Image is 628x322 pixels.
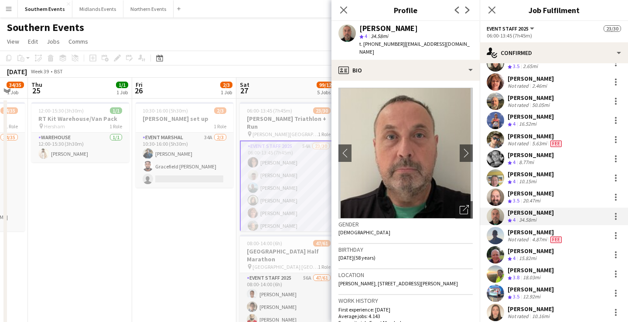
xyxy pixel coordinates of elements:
span: [GEOGRAPHIC_DATA] [GEOGRAPHIC_DATA] [253,264,318,270]
div: [PERSON_NAME] [508,113,554,120]
a: Comms [65,36,92,47]
span: [PERSON_NAME][GEOGRAPHIC_DATA], [GEOGRAPHIC_DATA], [GEOGRAPHIC_DATA] [253,131,318,137]
span: Hersham [44,123,65,130]
div: 5 Jobs [317,89,336,96]
div: Not rated [508,82,530,89]
p: Average jobs: 4.143 [338,313,473,319]
div: 5.63mi [530,140,549,147]
span: 1/1 [116,82,128,88]
span: Event Staff 2025 [487,25,529,32]
span: 23/30 [313,107,331,114]
div: Crew has different fees then in role [549,236,563,243]
div: [PERSON_NAME] [508,75,554,82]
div: [PERSON_NAME] [508,247,554,255]
div: [PERSON_NAME] [508,189,554,197]
app-job-card: 10:30-16:00 (5h30m)2/3[PERSON_NAME] set up1 RoleEvent Marshal34A2/310:30-16:00 (5h30m)[PERSON_NAM... [136,102,233,188]
div: 18.03mi [521,274,542,281]
div: 1 Job [7,89,24,96]
span: Comms [68,38,88,45]
span: 1 Role [214,123,226,130]
div: 15.82mi [517,255,538,262]
div: [PERSON_NAME] [508,94,554,102]
div: Bio [331,60,480,81]
span: Sat [240,81,249,89]
div: [PERSON_NAME] [508,305,554,313]
span: 1 Role [109,123,122,130]
div: [DATE] [7,67,27,76]
button: Southern Events [18,0,72,17]
span: 34/35 [0,107,18,114]
a: Jobs [43,36,63,47]
span: 4 [513,178,515,185]
span: 4 [365,33,367,39]
h3: Job Fulfilment [480,4,628,16]
span: 1 Role [318,264,331,270]
span: Edit [28,38,38,45]
span: | [EMAIL_ADDRESS][DOMAIN_NAME] [359,41,470,55]
span: 1 Role [318,131,331,137]
p: First experience: [DATE] [338,306,473,313]
h3: [PERSON_NAME] set up [136,115,233,123]
span: 26 [134,86,143,96]
h3: [GEOGRAPHIC_DATA] Half Marathon [240,247,338,263]
span: 3.8 [513,274,519,281]
div: 1 Job [221,89,232,96]
div: [PERSON_NAME] [508,285,554,293]
span: 4 [513,159,515,165]
span: Fee [550,236,562,243]
div: [PERSON_NAME] [508,209,554,216]
div: [PERSON_NAME] [508,266,554,274]
app-card-role: Warehouse1/112:00-15:30 (3h30m)[PERSON_NAME] [31,133,129,162]
span: 27 [239,86,249,96]
span: 08:00-14:00 (6h) [247,240,282,247]
div: [PERSON_NAME] [508,151,554,159]
div: 16.52mi [517,120,538,128]
h3: RT Kit Warehouse/Van Pack [31,115,129,123]
span: 3.5 [513,293,519,300]
span: 4 [513,216,515,223]
h3: Gender [338,220,473,228]
h3: Work history [338,297,473,305]
div: [PERSON_NAME] [508,170,554,178]
button: Event Staff 2025 [487,25,536,32]
span: 10:30-16:00 (5h30m) [143,107,188,114]
span: 2/3 [220,82,232,88]
h3: Birthday [338,246,473,253]
div: 2.46mi [530,82,549,89]
span: Fee [550,140,562,147]
app-job-card: 06:00-13:45 (7h45m)23/30[PERSON_NAME] Triathlon + Run [PERSON_NAME][GEOGRAPHIC_DATA], [GEOGRAPHIC... [240,102,338,231]
app-job-card: 12:00-15:30 (3h30m)1/1RT Kit Warehouse/Van Pack Hersham1 RoleWarehouse1/112:00-15:30 (3h30m)[PERS... [31,102,129,162]
h1: Southern Events [7,21,84,34]
span: View [7,38,19,45]
div: 10.15mi [517,178,538,185]
span: [DATE] (58 years) [338,254,375,261]
span: Jobs [47,38,60,45]
app-card-role: Event Marshal34A2/310:30-16:00 (5h30m)[PERSON_NAME]Gracefield [PERSON_NAME] [136,133,233,188]
span: 34/35 [7,82,24,88]
span: 1/1 [110,107,122,114]
div: Crew has different fees then in role [549,140,563,147]
div: [PERSON_NAME] [359,24,418,32]
div: 8.77mi [517,159,536,166]
span: 4 [513,120,515,127]
div: [PERSON_NAME] [508,228,563,236]
div: Not rated [508,313,530,319]
a: View [3,36,23,47]
img: Crew avatar or photo [338,88,473,219]
span: 12:00-15:30 (3h30m) [38,107,84,114]
span: Fri [136,81,143,89]
span: 1 Role [5,123,18,130]
div: 20.47mi [521,197,542,205]
div: Confirmed [480,42,628,63]
span: [DEMOGRAPHIC_DATA] [338,229,390,236]
span: 3.5 [513,197,519,204]
div: 2.65mi [521,63,539,70]
span: 25 [30,86,42,96]
span: 2/3 [214,107,226,114]
div: [PERSON_NAME] [508,132,563,140]
div: 06:00-13:45 (7h45m) [487,32,621,39]
h3: [PERSON_NAME] Triathlon + Run [240,115,338,130]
